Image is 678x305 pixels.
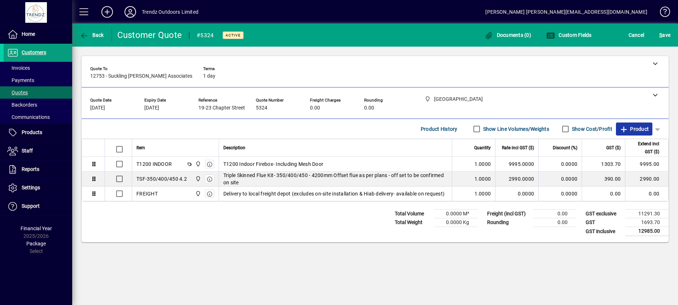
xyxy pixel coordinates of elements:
[582,210,625,218] td: GST exclusive
[136,190,158,197] div: FREIGHT
[657,29,672,42] button: Save
[4,99,72,111] a: Backorders
[22,148,33,154] span: Staff
[7,90,28,95] span: Quotes
[4,86,72,99] a: Quotes
[7,77,34,83] span: Payments
[482,29,533,42] button: Documents (0)
[500,160,534,168] div: 9995.0000
[136,175,187,182] div: TSF-350/400/450 4.2
[553,144,577,152] span: Discount (%)
[7,102,37,108] span: Backorders
[4,197,72,215] a: Support
[22,129,42,135] span: Products
[630,140,659,156] span: Extend incl GST ($)
[659,32,662,38] span: S
[193,175,202,183] span: New Plymouth
[538,186,582,201] td: 0.0000
[538,172,582,186] td: 0.0000
[4,74,72,86] a: Payments
[500,190,534,197] div: 0.0000
[659,29,670,41] span: ave
[629,29,644,41] span: Cancel
[625,157,668,172] td: 9995.00
[546,32,592,38] span: Custom Fields
[22,203,40,209] span: Support
[582,172,625,186] td: 390.00
[625,186,668,201] td: 0.00
[474,175,491,182] span: 1.0000
[22,50,46,55] span: Customers
[197,30,214,41] div: #5324
[4,25,72,43] a: Home
[364,105,374,111] span: 0.00
[223,190,445,197] span: Delivery to local freight depot (excludes on-site installation & Hiab delivery- available on requ...
[421,123,458,135] span: Product History
[482,125,549,133] label: Show Line Volumes/Weights
[616,123,652,136] button: Product
[502,144,534,152] span: Rate incl GST ($)
[26,241,46,246] span: Package
[474,160,491,168] span: 1.0000
[223,172,447,186] span: Triple Skinned Flue Kit- 350/400/450 - 4200mm Offset flue as per plans - off set to be confirmed ...
[310,105,320,111] span: 0.00
[226,33,241,38] span: Active
[570,125,612,133] label: Show Cost/Profit
[203,73,215,79] span: 1 day
[7,114,50,120] span: Communications
[582,186,625,201] td: 0.00
[391,210,434,218] td: Total Volume
[144,105,159,111] span: [DATE]
[625,218,669,227] td: 1693.70
[544,29,594,42] button: Custom Fields
[625,210,669,218] td: 11291.30
[193,190,202,198] span: New Plymouth
[4,142,72,160] a: Staff
[620,123,649,135] span: Product
[22,31,35,37] span: Home
[582,227,625,236] td: GST inclusive
[474,190,491,197] span: 1.0000
[78,29,106,42] button: Back
[22,166,39,172] span: Reports
[484,218,533,227] td: Rounding
[582,157,625,172] td: 1303.70
[4,62,72,74] a: Invoices
[4,179,72,197] a: Settings
[434,218,478,227] td: 0.0000 Kg
[90,73,192,79] span: 12753 - Suckling [PERSON_NAME] Associates
[90,105,105,111] span: [DATE]
[4,111,72,123] a: Communications
[96,5,119,18] button: Add
[627,29,646,42] button: Cancel
[72,29,112,42] app-page-header-button: Back
[21,225,52,231] span: Financial Year
[418,123,460,136] button: Product History
[533,210,576,218] td: 0.00
[142,6,198,18] div: Trendz Outdoors Limited
[7,65,30,71] span: Invoices
[582,218,625,227] td: GST
[474,144,491,152] span: Quantity
[223,144,245,152] span: Description
[4,124,72,142] a: Products
[223,160,323,168] span: T1200 Indoor Firebox- Including Mesh Door
[136,160,172,168] div: T1200 INDOOR
[117,29,182,41] div: Customer Quote
[198,105,245,111] span: 19-23 Chapter Street
[193,160,202,168] span: New Plymouth
[485,6,647,18] div: [PERSON_NAME] [PERSON_NAME][EMAIL_ADDRESS][DOMAIN_NAME]
[606,144,621,152] span: GST ($)
[655,1,669,25] a: Knowledge Base
[22,185,40,190] span: Settings
[484,32,531,38] span: Documents (0)
[119,5,142,18] button: Profile
[434,210,478,218] td: 0.0000 M³
[538,157,582,172] td: 0.0000
[136,144,145,152] span: Item
[533,218,576,227] td: 0.00
[80,32,104,38] span: Back
[391,218,434,227] td: Total Weight
[484,210,533,218] td: Freight (incl GST)
[500,175,534,182] div: 2990.0000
